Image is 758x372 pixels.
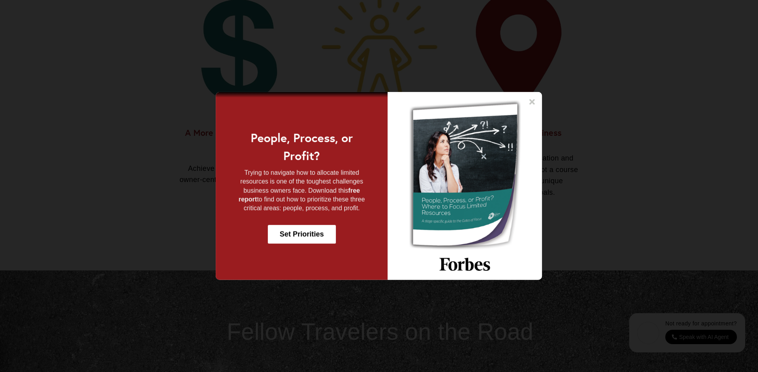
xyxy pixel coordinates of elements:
[268,225,336,244] a: Set Priorities
[244,196,365,211] span: to find out how to prioritize these three critical areas: people, process, and profit.
[239,187,360,202] strong: free report
[388,92,542,280] img: GOF LeadGen Popup
[232,128,372,164] h2: People, Process, or Profit?
[240,169,363,194] span: Trying to navigate how to allocate limited resources is one of the toughest challenges business o...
